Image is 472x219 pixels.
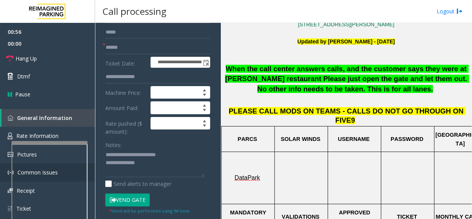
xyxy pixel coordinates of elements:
a: [STREET_ADDRESS][PERSON_NAME] [298,21,394,27]
span: Rate Information [16,132,59,139]
img: 'icon' [8,169,14,176]
label: Machine Price: [103,86,149,99]
span: Pause [15,90,30,98]
h3: Call processing [99,2,170,21]
span: Hang Up [16,54,37,62]
img: 'icon' [8,115,13,121]
span: PARCS [238,136,257,142]
span: Toggle popup [201,57,210,68]
span: Increase value [199,102,210,108]
span: When the call center answers calls, and the customer says they were at [PERSON_NAME] restaurant P... [225,65,469,93]
span: Increase value [199,117,210,123]
button: Vend Gate [105,193,150,206]
a: Logout [437,7,462,15]
span: Decrease value [199,93,210,99]
span: PLEASE CALL MODS ON TEAMS - CALLS DO NOT GO THROUGH ON FIVE9 [229,107,466,125]
label: Ticket Date: [103,57,149,68]
img: logout [456,7,462,15]
label: Amount Paid: [103,101,149,114]
label: Rate pushed ($ amount): [103,117,149,136]
span: Decrease value [199,123,210,129]
span: General Information [17,114,72,121]
img: 'icon' [8,152,13,157]
a: General Information [2,109,95,127]
label: Notes: [105,138,122,149]
span: SOLAR WINDS [281,136,320,142]
span: DataPark [234,174,260,181]
span: Increase value [199,86,210,93]
span: Dtmf [17,72,30,80]
img: 'icon' [8,205,13,212]
small: Vend will be performed using 9# tone [109,208,190,214]
span: USERNAME [338,136,370,142]
img: 'icon' [8,188,13,193]
span: Decrease value [199,108,210,114]
b: Updated by [PERSON_NAME] - [DATE] [297,38,394,45]
span: PASSWORD [391,136,423,142]
img: 'icon' [8,133,13,139]
label: Send alerts to manager [105,180,171,188]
